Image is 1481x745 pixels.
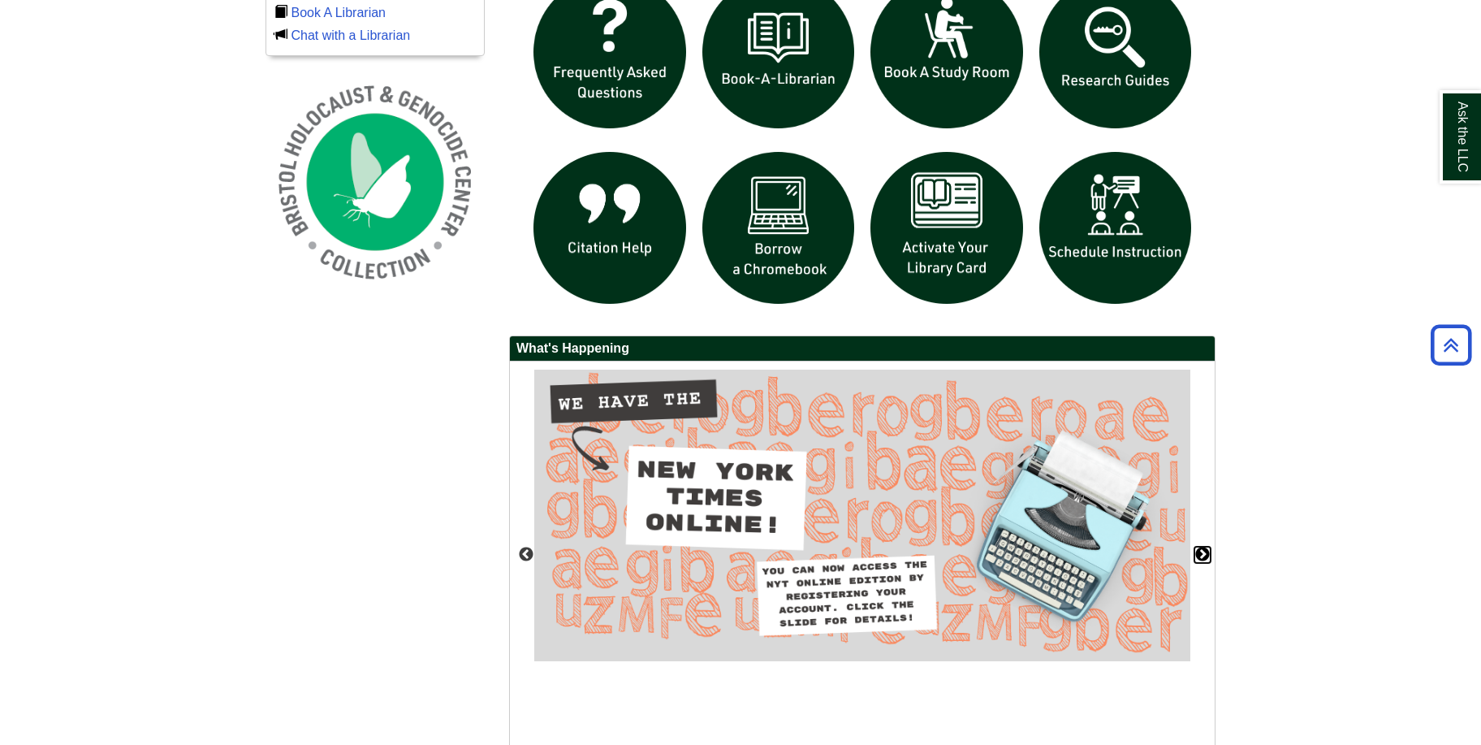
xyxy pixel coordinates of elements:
h2: What's Happening [510,336,1215,362]
img: Borrow a chromebook icon links to the borrow a chromebook web page [694,144,863,313]
a: Back to Top [1425,334,1477,356]
img: For faculty. Schedule Library Instruction icon links to form. [1031,144,1200,313]
img: activate Library Card icon links to form to activate student ID into library card [862,144,1031,313]
a: Book A Librarian [291,6,386,19]
div: This box contains rotating images [534,370,1190,739]
img: Access the New York Times online edition. [534,370,1190,661]
img: citation help icon links to citation help guide page [525,144,694,313]
button: Previous [518,547,534,563]
a: Chat with a Librarian [291,28,410,42]
button: Next [1194,547,1211,563]
img: Holocaust and Genocide Collection [266,72,485,292]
